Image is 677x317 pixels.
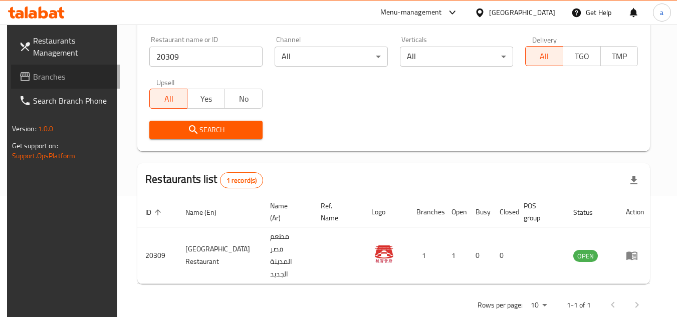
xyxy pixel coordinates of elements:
table: enhanced table [137,197,652,284]
div: OPEN [573,250,598,262]
span: 1 record(s) [220,176,263,185]
a: Branches [11,65,120,89]
td: 0 [468,227,492,284]
h2: Restaurants list [145,172,263,188]
label: Delivery [532,36,557,43]
a: Search Branch Phone [11,89,120,113]
div: All [400,47,513,67]
span: Status [573,206,606,218]
button: Yes [187,89,225,109]
span: 1.0.0 [38,122,54,135]
a: Support.OpsPlatform [12,149,76,162]
span: Ref. Name [321,200,351,224]
td: مطعم قصر المدينة الجديد [262,227,313,284]
label: Upsell [156,79,175,86]
span: a [660,7,663,18]
span: All [154,92,183,106]
a: Restaurants Management [11,29,120,65]
td: [GEOGRAPHIC_DATA] Restaurant [177,227,262,284]
div: Export file [622,168,646,192]
div: [GEOGRAPHIC_DATA] [489,7,555,18]
p: 1-1 of 1 [567,299,591,311]
span: No [229,92,259,106]
th: Busy [468,197,492,227]
div: Menu-management [380,7,442,19]
td: 1 [443,227,468,284]
span: ID [145,206,164,218]
span: Yes [191,92,221,106]
span: Name (En) [185,206,230,218]
td: 20309 [137,227,177,284]
button: Search [149,121,263,139]
th: Open [443,197,468,227]
div: Menu [626,249,644,261]
div: Rows per page: [527,298,551,313]
div: All [275,47,388,67]
th: Logo [363,197,408,227]
td: 1 [408,227,443,284]
span: Branches [33,71,112,83]
span: All [530,49,559,64]
span: Version: [12,122,37,135]
button: TGO [563,46,601,66]
span: Name (Ar) [270,200,301,224]
img: New City Palace Restaurant [371,241,396,266]
span: Restaurants Management [33,35,112,59]
td: 0 [492,227,516,284]
h2: Restaurant search [149,12,638,27]
p: Rows per page: [478,299,523,311]
span: Search [157,124,255,136]
button: No [224,89,263,109]
th: Branches [408,197,443,227]
span: POS group [524,200,553,224]
span: TGO [567,49,597,64]
button: All [525,46,563,66]
th: Closed [492,197,516,227]
th: Action [618,197,652,227]
span: Search Branch Phone [33,95,112,107]
span: TMP [605,49,634,64]
button: All [149,89,187,109]
input: Search for restaurant name or ID.. [149,47,263,67]
span: Get support on: [12,139,58,152]
button: TMP [600,46,638,66]
span: OPEN [573,250,598,262]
